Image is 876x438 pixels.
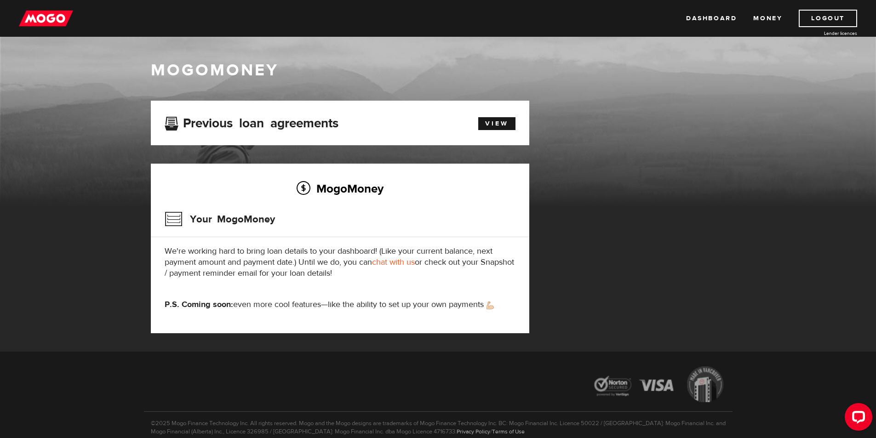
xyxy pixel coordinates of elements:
a: Terms of Use [492,428,525,435]
h3: Previous loan agreements [165,116,338,128]
p: ©2025 Mogo Finance Technology Inc. All rights reserved. Mogo and the Mogo designs are trademarks ... [144,411,733,436]
a: Money [753,10,782,27]
h1: MogoMoney [151,61,726,80]
a: Dashboard [686,10,737,27]
iframe: LiveChat chat widget [837,399,876,438]
a: View [478,117,515,130]
a: Logout [799,10,857,27]
img: strong arm emoji [487,301,494,309]
strong: P.S. Coming soon: [165,299,233,310]
a: Lender licences [788,30,857,37]
a: chat with us [372,257,415,267]
p: We're working hard to bring loan details to your dashboard! (Like your current balance, next paym... [165,246,515,279]
img: legal-icons-92a2ffecb4d32d839781d1b4e4802d7b.png [585,359,733,411]
a: Privacy Policy [457,428,490,435]
img: mogo_logo-11ee424be714fa7cbb0f0f49df9e16ec.png [19,10,73,27]
h3: Your MogoMoney [165,207,275,231]
h2: MogoMoney [165,179,515,198]
p: even more cool features—like the ability to set up your own payments [165,299,515,310]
